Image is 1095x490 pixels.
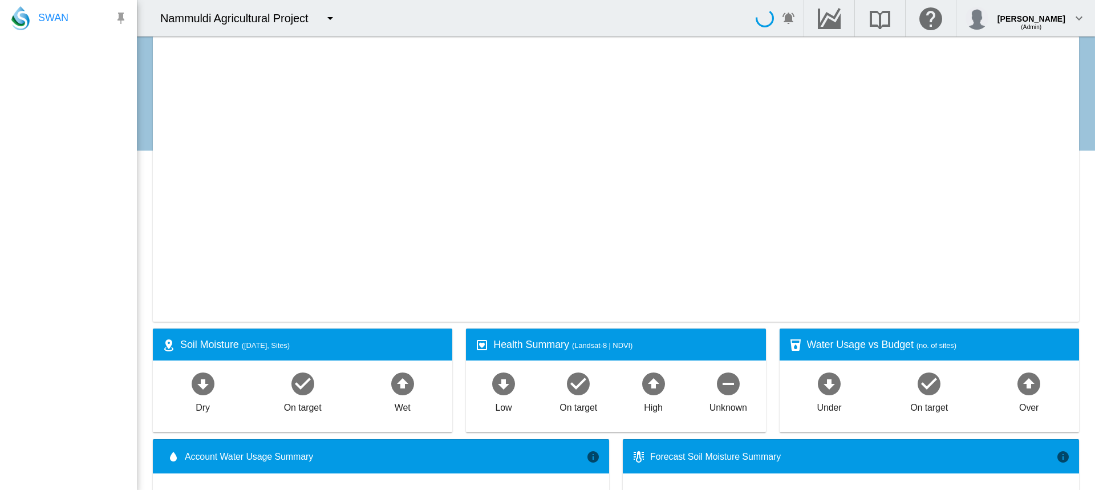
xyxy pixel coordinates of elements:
[916,341,956,350] span: (no. of sites)
[807,338,1070,352] div: Water Usage vs Budget
[915,370,943,397] md-icon: icon-checkbox-marked-circle
[565,370,592,397] md-icon: icon-checkbox-marked-circle
[1021,24,1041,30] span: (Admin)
[966,7,988,30] img: profile.jpg
[650,451,1056,463] div: Forecast Soil Moisture Summary
[389,370,416,397] md-icon: icon-arrow-up-bold-circle
[11,6,30,30] img: SWAN-Landscape-Logo-Colour-drop.png
[162,338,176,352] md-icon: icon-map-marker-radius
[490,370,517,397] md-icon: icon-arrow-down-bold-circle
[319,7,342,30] button: icon-menu-down
[1015,370,1043,397] md-icon: icon-arrow-up-bold-circle
[715,370,742,397] md-icon: icon-minus-circle
[640,370,667,397] md-icon: icon-arrow-up-bold-circle
[160,10,318,26] div: Nammuldi Agricultural Project
[395,397,411,414] div: Wet
[284,397,322,414] div: On target
[189,370,217,397] md-icon: icon-arrow-down-bold-circle
[38,11,68,25] span: SWAN
[475,338,489,352] md-icon: icon-heart-box-outline
[709,397,747,414] div: Unknown
[1056,450,1070,464] md-icon: icon-information
[866,11,894,25] md-icon: Search the knowledge base
[180,338,443,352] div: Soil Moisture
[495,397,512,414] div: Low
[789,338,802,352] md-icon: icon-cup-water
[572,341,632,350] span: (Landsat-8 | NDVI)
[493,338,756,352] div: Health Summary
[816,11,843,25] md-icon: Go to the Data Hub
[1019,397,1039,414] div: Over
[1072,11,1086,25] md-icon: icon-chevron-down
[782,11,796,25] md-icon: icon-bell-ring
[632,450,646,464] md-icon: icon-thermometer-lines
[559,397,597,414] div: On target
[817,397,842,414] div: Under
[997,9,1065,20] div: [PERSON_NAME]
[910,397,948,414] div: On target
[289,370,317,397] md-icon: icon-checkbox-marked-circle
[586,450,600,464] md-icon: icon-information
[777,7,800,30] button: icon-bell-ring
[185,451,586,463] span: Account Water Usage Summary
[323,11,337,25] md-icon: icon-menu-down
[196,397,210,414] div: Dry
[167,450,180,464] md-icon: icon-water
[816,370,843,397] md-icon: icon-arrow-down-bold-circle
[917,11,944,25] md-icon: Click here for help
[644,397,663,414] div: High
[114,11,128,25] md-icon: icon-pin
[242,341,290,350] span: ([DATE], Sites)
